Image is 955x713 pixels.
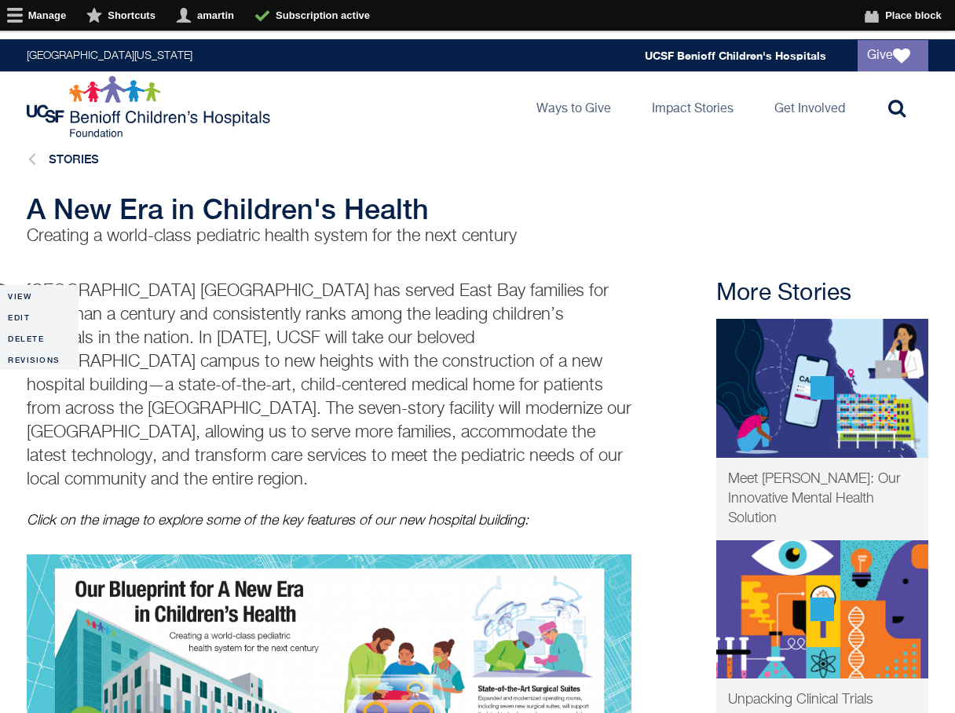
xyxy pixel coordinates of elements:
a: Innovation Meet CAPP Meet [PERSON_NAME]: Our Innovative Mental Health Solution [716,319,928,540]
a: Stories [49,152,99,166]
span: Unpacking Clinical Trials [728,693,873,707]
a: Ways to Give [524,71,624,142]
a: Give [858,40,928,71]
p: [GEOGRAPHIC_DATA] [GEOGRAPHIC_DATA] has served East Bay families for more than a century and cons... [27,280,631,492]
a: Impact Stories [639,71,746,142]
img: Meet CAPP [716,319,928,458]
a: UCSF Benioff Children's Hospitals [645,49,826,62]
img: Logo for UCSF Benioff Children's Hospitals Foundation [27,75,274,138]
a: [GEOGRAPHIC_DATA][US_STATE] [27,50,192,61]
h2: More Stories [716,280,928,308]
a: Get Involved [762,71,858,142]
span: A New Era in Children's Health [27,192,429,225]
img: Clinical Trials [716,540,928,679]
p: Creating a world-class pediatric health system for the next century [27,225,631,248]
span: Meet [PERSON_NAME]: Our Innovative Mental Health Solution [728,472,901,525]
em: Click on the image to explore some of the key features of our new hospital building: [27,514,529,528]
